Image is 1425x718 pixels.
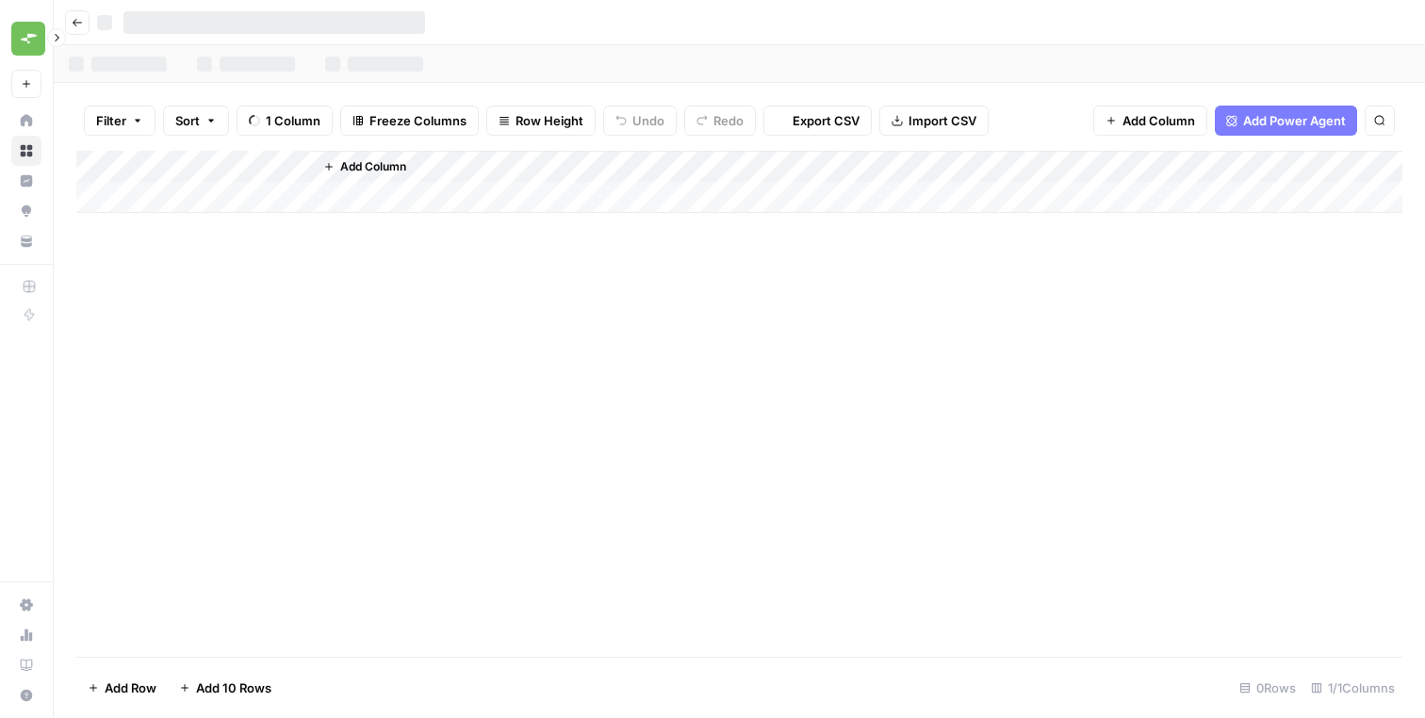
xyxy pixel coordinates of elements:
[266,111,320,130] span: 1 Column
[909,111,976,130] span: Import CSV
[11,136,41,166] a: Browse
[96,111,126,130] span: Filter
[763,106,872,136] button: Export CSV
[163,106,229,136] button: Sort
[316,155,414,179] button: Add Column
[1303,673,1402,703] div: 1/1 Columns
[632,111,664,130] span: Undo
[1122,111,1195,130] span: Add Column
[486,106,596,136] button: Row Height
[603,106,677,136] button: Undo
[684,106,756,136] button: Redo
[11,226,41,256] a: Your Data
[11,680,41,710] button: Help + Support
[1215,106,1357,136] button: Add Power Agent
[196,678,271,697] span: Add 10 Rows
[1243,111,1346,130] span: Add Power Agent
[105,678,156,697] span: Add Row
[168,673,283,703] button: Add 10 Rows
[11,106,41,136] a: Home
[76,673,168,703] button: Add Row
[237,106,333,136] button: 1 Column
[84,106,156,136] button: Filter
[11,590,41,620] a: Settings
[1232,673,1303,703] div: 0 Rows
[175,111,200,130] span: Sort
[11,650,41,680] a: Learning Hub
[11,620,41,650] a: Usage
[879,106,989,136] button: Import CSV
[11,22,45,56] img: SaaStorm Logo
[713,111,744,130] span: Redo
[793,111,860,130] span: Export CSV
[369,111,467,130] span: Freeze Columns
[340,158,406,175] span: Add Column
[11,166,41,196] a: Insights
[11,196,41,226] a: Opportunities
[11,15,41,62] button: Workspace: SaaStorm
[340,106,479,136] button: Freeze Columns
[1093,106,1207,136] button: Add Column
[516,111,583,130] span: Row Height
